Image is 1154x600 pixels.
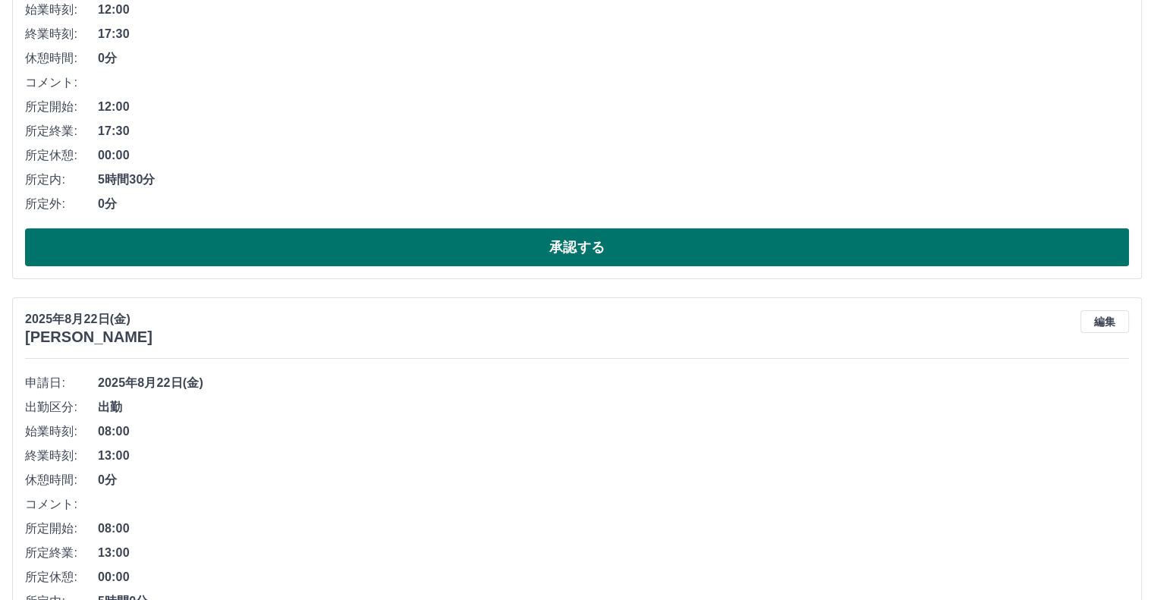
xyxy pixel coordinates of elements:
span: 終業時刻: [25,447,98,465]
span: 0分 [98,471,1129,489]
button: 編集 [1080,310,1129,333]
span: 08:00 [98,423,1129,441]
span: 17:30 [98,122,1129,140]
span: 所定休憩: [25,146,98,165]
span: 終業時刻: [25,25,98,43]
button: 承認する [25,228,1129,266]
span: 所定内: [25,171,98,189]
span: 出勤区分: [25,398,98,416]
span: 休憩時間: [25,49,98,68]
span: 始業時刻: [25,423,98,441]
span: 所定開始: [25,520,98,538]
h3: [PERSON_NAME] [25,328,153,346]
span: 0分 [98,49,1129,68]
span: 00:00 [98,568,1129,586]
span: 所定終業: [25,122,98,140]
span: 0分 [98,195,1129,213]
span: 2025年8月22日(金) [98,374,1129,392]
span: 始業時刻: [25,1,98,19]
p: 2025年8月22日(金) [25,310,153,328]
span: 出勤 [98,398,1129,416]
span: 12:00 [98,1,1129,19]
span: 所定休憩: [25,568,98,586]
span: 12:00 [98,98,1129,116]
span: 申請日: [25,374,98,392]
span: 17:30 [98,25,1129,43]
span: コメント: [25,74,98,92]
span: 5時間30分 [98,171,1129,189]
span: 所定開始: [25,98,98,116]
span: 13:00 [98,544,1129,562]
span: 08:00 [98,520,1129,538]
span: コメント: [25,495,98,514]
span: 所定外: [25,195,98,213]
span: 13:00 [98,447,1129,465]
span: 00:00 [98,146,1129,165]
span: 休憩時間: [25,471,98,489]
span: 所定終業: [25,544,98,562]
